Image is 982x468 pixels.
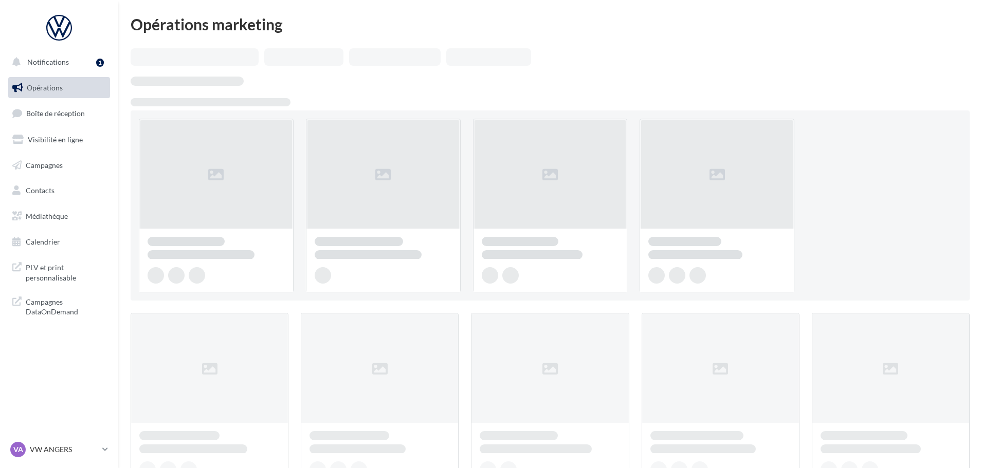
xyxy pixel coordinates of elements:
[27,58,69,66] span: Notifications
[28,135,83,144] span: Visibilité en ligne
[26,212,68,220] span: Médiathèque
[6,77,112,99] a: Opérations
[13,444,23,455] span: VA
[26,260,106,283] span: PLV et print personnalisable
[6,231,112,253] a: Calendrier
[26,160,63,169] span: Campagnes
[6,129,112,151] a: Visibilité en ligne
[6,51,108,73] button: Notifications 1
[27,83,63,92] span: Opérations
[8,440,110,459] a: VA VW ANGERS
[6,256,112,287] a: PLV et print personnalisable
[30,444,98,455] p: VW ANGERS
[26,186,54,195] span: Contacts
[6,102,112,124] a: Boîte de réception
[26,237,60,246] span: Calendrier
[131,16,970,32] div: Opérations marketing
[6,155,112,176] a: Campagnes
[6,291,112,321] a: Campagnes DataOnDemand
[26,109,85,118] span: Boîte de réception
[26,295,106,317] span: Campagnes DataOnDemand
[6,205,112,227] a: Médiathèque
[96,59,104,67] div: 1
[6,180,112,201] a: Contacts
